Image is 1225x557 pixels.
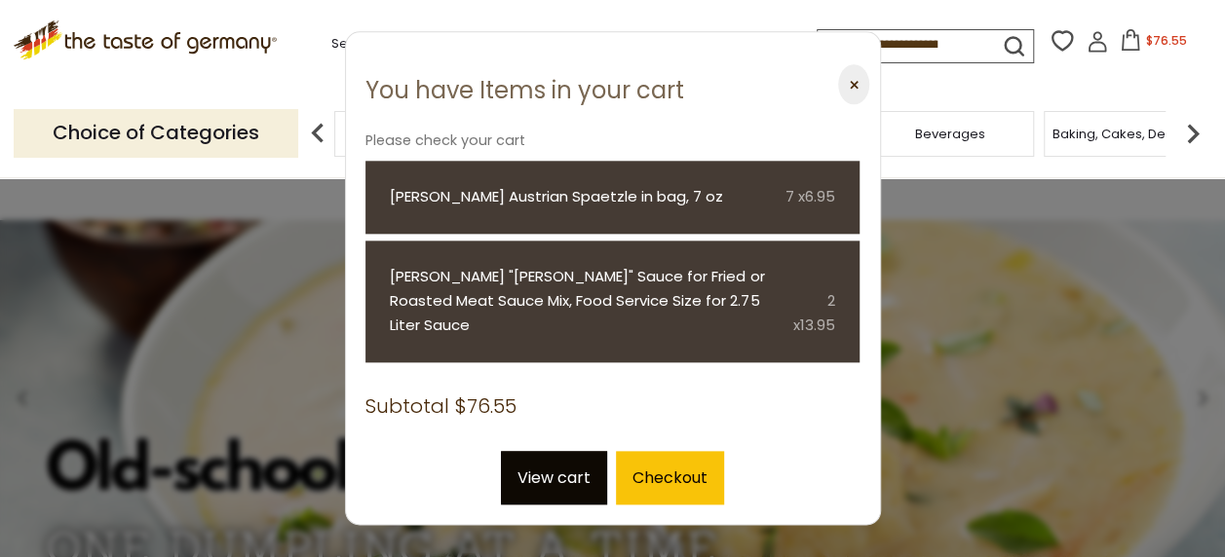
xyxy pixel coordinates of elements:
[365,129,684,152] p: Please check your cart
[501,451,607,504] a: View cart
[915,127,985,141] a: Beverages
[14,109,298,157] p: Choice of Categories
[390,186,777,210] a: [PERSON_NAME] Austrian Spaetzle in bag, 7 oz
[1053,127,1204,141] a: Baking, Cakes, Desserts
[365,76,684,105] h3: You have Items in your cart
[1112,29,1195,58] button: $76.55
[838,64,868,104] button: ⨉
[390,265,788,338] a: [PERSON_NAME] "[PERSON_NAME]" Sauce for Fried or Roasted Meat Sauce Mix, Food Service Size for 2....
[777,186,834,210] div: 7 x
[800,315,835,335] span: 13.95
[454,392,517,420] span: $76.55
[805,187,835,207] span: 6.95
[330,33,399,55] a: Seasons
[298,114,337,153] img: previous arrow
[1173,114,1212,153] img: next arrow
[365,392,449,420] span: Subtotal
[788,265,835,338] div: 2 x
[616,451,724,504] a: Checkout
[1145,32,1186,49] span: $76.55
